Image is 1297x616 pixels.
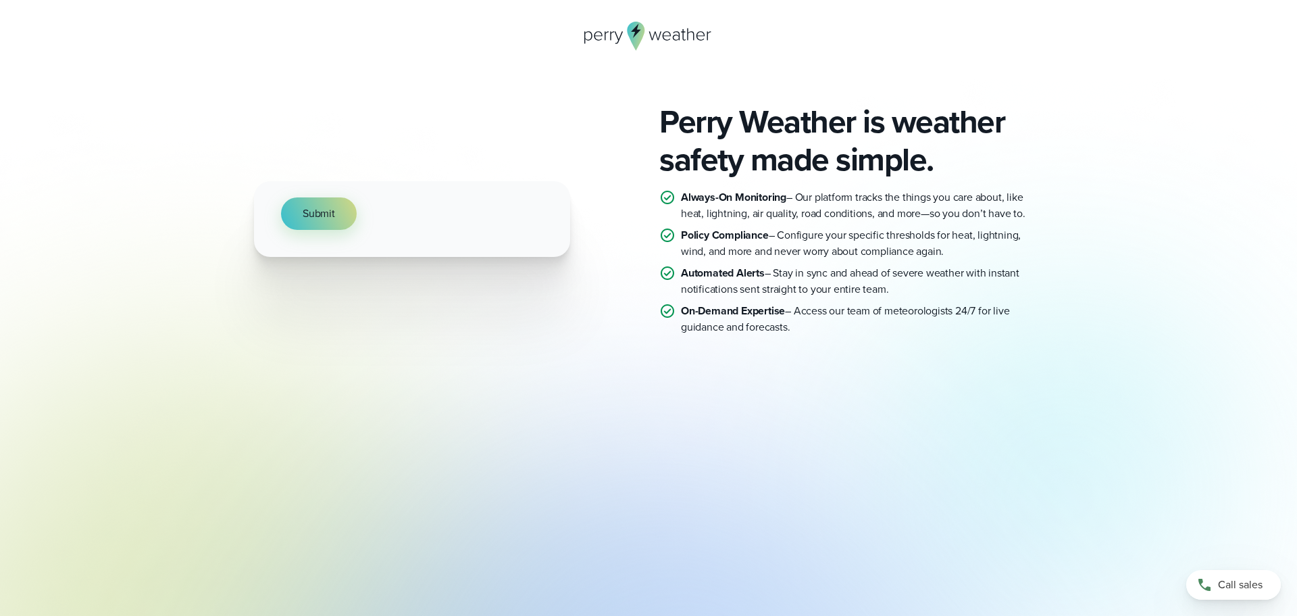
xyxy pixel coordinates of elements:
p: – Stay in sync and ahead of severe weather with instant notifications sent straight to your entir... [681,265,1043,298]
p: – Configure your specific thresholds for heat, lightning, wind, and more and never worry about co... [681,227,1043,260]
span: Submit [303,206,335,222]
span: Call sales [1218,577,1263,593]
strong: Always-On Monitoring [681,189,786,205]
strong: On-Demand Expertise [681,303,785,318]
strong: Automated Alerts [681,265,765,281]
h2: Perry Weather is weather safety made simple. [659,103,1043,179]
p: – Access our team of meteorologists 24/7 for live guidance and forecasts. [681,303,1043,335]
button: Submit [281,197,357,230]
a: Call sales [1186,570,1281,600]
strong: Policy Compliance [681,227,769,243]
p: – Our platform tracks the things you care about, like heat, lightning, air quality, road conditio... [681,189,1043,222]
